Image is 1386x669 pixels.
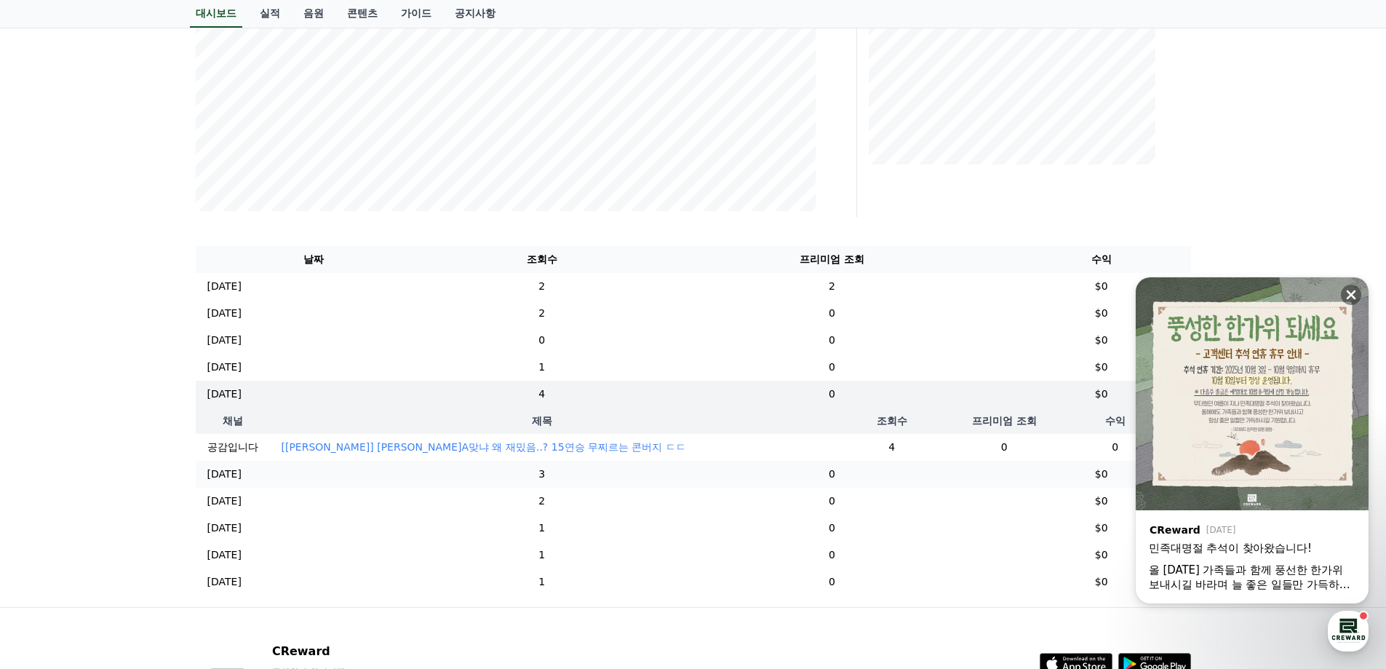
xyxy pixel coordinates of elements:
[1012,381,1191,408] td: $0
[431,381,652,408] td: 4
[969,408,1040,434] th: 프리미엄 조회
[207,467,242,482] p: [DATE]
[1040,408,1191,434] th: 수익
[196,408,270,434] th: 채널
[1012,300,1191,327] td: $0
[652,542,1012,569] td: 0
[1012,515,1191,542] td: $0
[652,246,1012,273] th: 프리미엄 조회
[431,569,652,595] td: 1
[272,643,450,660] p: CReward
[431,300,652,327] td: 2
[1012,488,1191,515] td: $0
[815,408,969,434] th: 조회수
[207,494,242,509] p: [DATE]
[652,327,1012,354] td: 0
[652,273,1012,300] td: 2
[1012,246,1191,273] th: 수익
[431,542,652,569] td: 1
[1012,273,1191,300] td: $0
[652,488,1012,515] td: 0
[1012,569,1191,595] td: $0
[431,515,652,542] td: 1
[815,434,969,461] td: 4
[282,440,686,454] button: [[PERSON_NAME]] [PERSON_NAME]A맞냐 왜 재밌음..? 15연승 무찌르는 콘버지 ㄷㄷ
[188,462,279,498] a: 설정
[652,569,1012,595] td: 0
[207,279,242,294] p: [DATE]
[225,483,242,495] span: 설정
[652,381,1012,408] td: 0
[652,461,1012,488] td: 0
[1012,327,1191,354] td: $0
[652,515,1012,542] td: 0
[431,246,652,273] th: 조회수
[652,300,1012,327] td: 0
[1012,354,1191,381] td: $0
[1012,542,1191,569] td: $0
[969,434,1040,461] td: 0
[46,483,55,495] span: 홈
[207,306,242,321] p: [DATE]
[1040,434,1191,461] td: 0
[652,354,1012,381] td: 0
[431,327,652,354] td: 0
[96,462,188,498] a: 대화
[207,547,242,563] p: [DATE]
[207,387,242,402] p: [DATE]
[207,520,242,536] p: [DATE]
[207,574,242,590] p: [DATE]
[270,408,815,434] th: 제목
[196,246,432,273] th: 날짜
[196,434,270,461] td: 공감입니다
[431,273,652,300] td: 2
[431,354,652,381] td: 1
[207,333,242,348] p: [DATE]
[4,462,96,498] a: 홈
[431,488,652,515] td: 2
[431,461,652,488] td: 3
[1012,461,1191,488] td: $0
[207,360,242,375] p: [DATE]
[133,484,151,496] span: 대화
